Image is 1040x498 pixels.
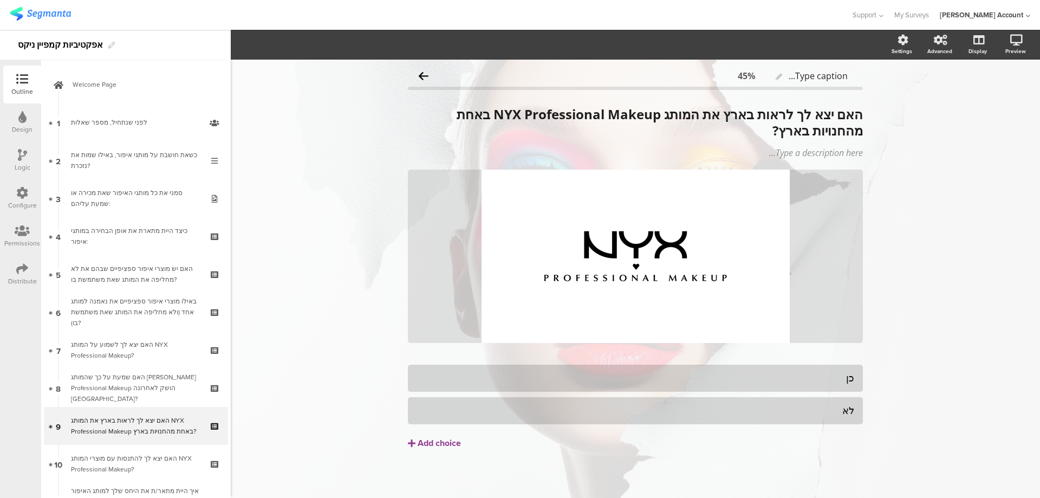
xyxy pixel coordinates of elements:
div: כיצד היית מתארת את אופן הבחירה במותגי איפור: [71,225,200,247]
a: 6 באילו מוצרי איפור ספציפיים את נאמנה למותג אחד (ולא מחליפה את המותג שאת משתמשת בו)? [44,293,228,331]
img: segmanta logo [10,7,71,21]
div: Permissions [4,238,40,248]
strong: האם יצא לך לראות בארץ את המותג NYX Professional Makeup באחת מהחנויות בארץ? [457,105,863,139]
div: האם יצא לך לראות בארץ את המותג NYX Professional Makeup באחת מהחנויות בארץ? [71,415,200,437]
div: Add choice [418,438,461,449]
a: 3 סמני את כל מותגי האיפור שאת מכירה או שמעת עליהם: [44,179,228,217]
div: Outline [11,87,33,96]
span: 8 [56,382,61,394]
span: 6 [56,306,61,318]
div: לפני שנתחיל, מספר שאלות [71,117,200,128]
div: כשאת חושבת על מותגי איפור, באילו שמות את נזכרת? [71,150,200,171]
div: Settings [892,47,912,55]
div: Preview [1005,47,1026,55]
span: 9 [56,420,61,432]
span: 4 [56,230,61,242]
div: Advanced [927,47,952,55]
a: 4 כיצד היית מתארת את אופן הבחירה במותגי איפור: [44,217,228,255]
span: 3 [56,192,61,204]
a: Welcome Page [44,66,228,104]
div: האם יצא לך להתנסות עם מוצרי המותג NYX Professional Makeup? [71,453,200,475]
div: Display [968,47,987,55]
span: 10 [54,458,62,470]
div: האם שמעת על כך שהמותג NYX Professional Makeup הושק לאחרונה בישראל? [71,372,200,404]
div: Design [12,125,32,134]
div: Distribute [8,276,37,286]
div: לא [417,404,854,417]
span: 2 [56,154,61,166]
div: האם יש מוצרי איפור ספציפיים שבהם את לא מחליפה את המותג שאת משתמשת בו? [71,263,200,285]
div: כן [417,372,854,384]
a: 9 האם יצא לך לראות בארץ את המותג NYX Professional Makeup באחת מהחנויות בארץ? [44,407,228,445]
div: באילו מוצרי איפור ספציפיים את נאמנה למותג אחד (ולא מחליפה את המותג שאת משתמשת בו)? [71,296,200,328]
span: Welcome Page [73,79,211,90]
a: 8 האם שמעת על כך שהמותג [PERSON_NAME] Professional Makeup הושק לאחרונה [GEOGRAPHIC_DATA]? [44,369,228,407]
div: 45% [738,70,755,82]
div: האם יצא לך לשמוע על המותג NYX Professional Makeup? [71,339,200,361]
a: 5 האם יש מוצרי איפור ספציפיים שבהם את לא מחליפה את המותג שאת משתמשת בו? [44,255,228,293]
div: Logic [15,163,30,172]
div: סמני את כל מותגי האיפור שאת מכירה או שמעת עליהם: [71,187,200,209]
a: 1 לפני שנתחיל, מספר שאלות [44,104,228,141]
span: Type caption... [789,70,848,82]
div: אפקטיביות קמפיין ניקס [18,36,103,54]
button: Add choice [408,430,863,457]
div: Configure [8,201,37,210]
span: 5 [56,268,61,280]
span: 7 [56,344,61,356]
a: 2 כשאת חושבת על מותגי איפור, באילו שמות את נזכרת? [44,141,228,179]
div: [PERSON_NAME] Account [940,10,1023,20]
div: Type a description here... [408,147,863,159]
span: Support [853,10,876,20]
a: 10 האם יצא לך להתנסות עם מוצרי המותג NYX Professional Makeup? [44,445,228,483]
span: 1 [57,117,60,128]
a: 7 האם יצא לך לשמוע על המותג NYX Professional Makeup? [44,331,228,369]
img: האם יצא לך לראות בארץ את המותג NYX Professional Makeup באחת מהחנויות בארץ? cover image [482,170,790,343]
